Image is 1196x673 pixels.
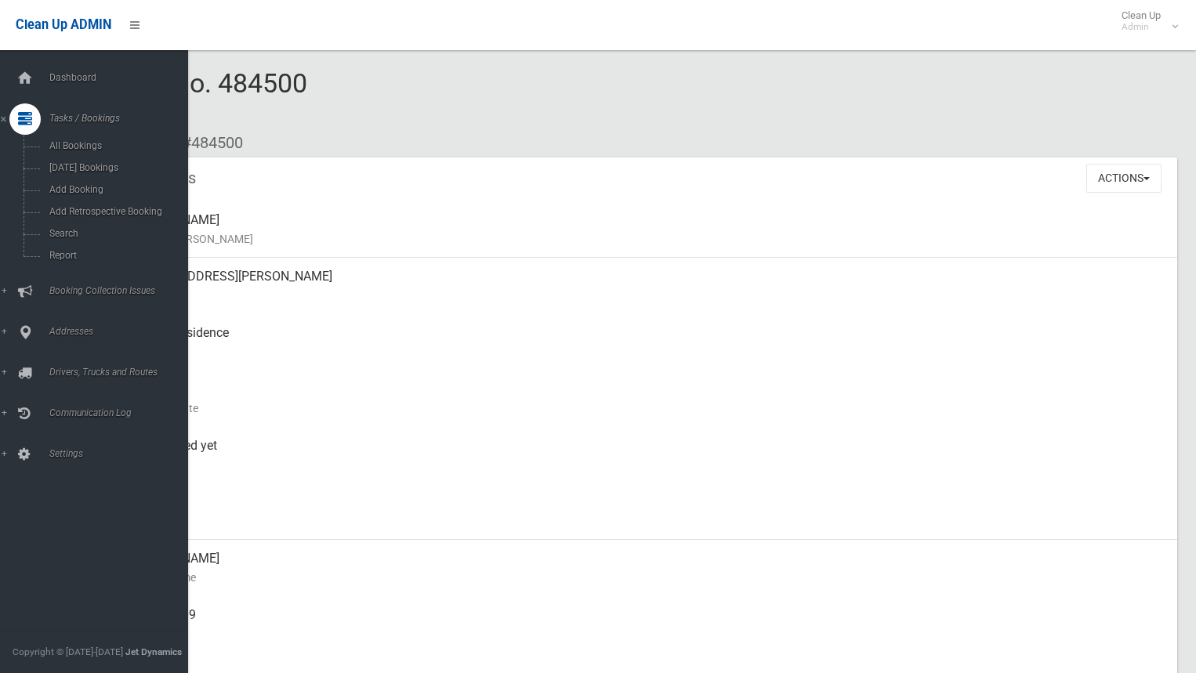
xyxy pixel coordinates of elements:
[45,326,200,337] span: Addresses
[45,407,200,418] span: Communication Log
[45,250,187,261] span: Report
[125,258,1165,314] div: [STREET_ADDRESS][PERSON_NAME]
[69,67,307,128] span: Booking No. 484500
[1086,164,1162,193] button: Actions
[1114,9,1176,33] span: Clean Up
[125,455,1165,474] small: Collected At
[125,624,1165,643] small: Mobile
[125,646,182,657] strong: Jet Dynamics
[125,230,1165,248] small: Name of [PERSON_NAME]
[125,568,1165,587] small: Contact Name
[125,427,1165,483] div: Not collected yet
[125,314,1165,371] div: Front of Residence
[125,483,1165,540] div: [DATE]
[45,162,187,173] span: [DATE] Bookings
[45,140,187,151] span: All Bookings
[45,228,187,239] span: Search
[45,113,200,124] span: Tasks / Bookings
[45,367,200,378] span: Drivers, Trucks and Routes
[45,448,200,459] span: Settings
[125,399,1165,418] small: Collection Date
[125,596,1165,653] div: 0449620609
[45,206,187,217] span: Add Retrospective Booking
[171,128,243,157] li: #484500
[13,646,123,657] span: Copyright © [DATE]-[DATE]
[125,371,1165,427] div: [DATE]
[125,201,1165,258] div: [PERSON_NAME]
[16,17,111,32] span: Clean Up ADMIN
[45,184,187,195] span: Add Booking
[1122,21,1161,33] small: Admin
[125,286,1165,305] small: Address
[45,285,200,296] span: Booking Collection Issues
[125,512,1165,530] small: Zone
[45,72,200,83] span: Dashboard
[125,540,1165,596] div: [PERSON_NAME]
[125,342,1165,361] small: Pickup Point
